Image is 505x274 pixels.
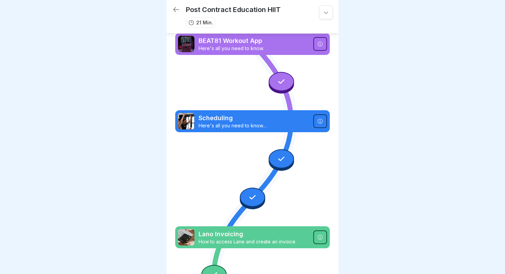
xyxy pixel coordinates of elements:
[199,230,309,239] p: Lano Invoicing
[186,5,281,14] p: Post Contract Education HIIT
[178,113,194,129] img: zjtdilt4aql4gvo4fvu0kd28.png
[199,45,309,52] p: Here's all you need to know.
[199,114,309,123] p: Scheduling
[199,239,309,245] p: How to access Lane and create an invoice
[178,36,194,52] img: irolcx0kokuv80ccjono1zcp.png
[178,229,194,246] img: xzfoo1br8ijaq1ub5be1v5m6.png
[199,36,309,45] p: BEAT81 Workout App
[199,123,309,129] p: Here's all you need to know…
[196,19,213,26] p: 21 Min.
